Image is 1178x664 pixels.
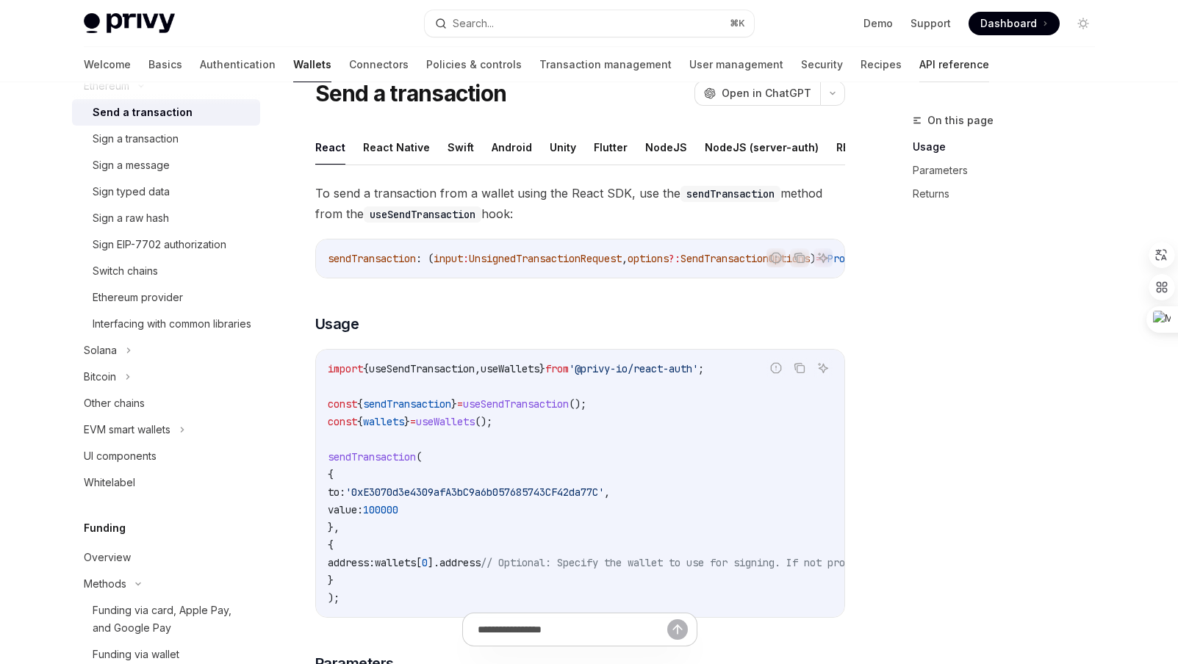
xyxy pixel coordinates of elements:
[475,362,481,375] span: ,
[814,248,833,267] button: Ask AI
[730,18,745,29] span: ⌘ K
[790,248,809,267] button: Copy the contents from the code block
[148,47,182,82] a: Basics
[363,415,404,428] span: wallets
[410,415,416,428] span: =
[93,156,170,174] div: Sign a message
[93,209,169,227] div: Sign a raw hash
[93,289,183,306] div: Ethereum provider
[315,80,507,107] h1: Send a transaction
[698,362,704,375] span: ;
[694,81,820,106] button: Open in ChatGPT
[93,315,251,333] div: Interfacing with common libraries
[545,362,569,375] span: from
[84,549,131,566] div: Overview
[345,486,604,499] span: '0xE3070d3e4309afA3bC9a6b057685743CF42da77C'
[469,252,622,265] span: UnsignedTransactionRequest
[349,47,409,82] a: Connectors
[810,252,816,265] span: )
[375,556,416,569] span: wallets
[363,397,451,411] span: sendTransaction
[72,311,260,337] a: Interfacing with common libraries
[911,16,951,31] a: Support
[328,574,334,587] span: }
[84,575,126,593] div: Methods
[84,421,170,439] div: EVM smart wallets
[426,47,522,82] a: Policies & controls
[416,252,434,265] span: : (
[72,205,260,231] a: Sign a raw hash
[428,556,439,569] span: ].
[569,397,586,411] span: ();
[463,397,569,411] span: useSendTransaction
[72,284,260,311] a: Ethereum provider
[93,236,226,253] div: Sign EIP-7702 authorization
[93,130,179,148] div: Sign a transaction
[200,47,276,82] a: Authentication
[84,394,145,412] div: Other chains
[72,544,260,571] a: Overview
[416,556,422,569] span: [
[790,358,809,378] button: Copy the contents from the code block
[539,47,672,82] a: Transaction management
[766,358,786,378] button: Report incorrect code
[457,397,463,411] span: =
[539,362,545,375] span: }
[645,130,687,165] button: NodeJS
[357,397,363,411] span: {
[919,47,989,82] a: API reference
[93,262,158,280] div: Switch chains
[328,415,357,428] span: const
[328,468,334,481] span: {
[328,252,416,265] span: sendTransaction
[425,10,754,37] button: Search...⌘K
[980,16,1037,31] span: Dashboard
[863,16,893,31] a: Demo
[72,443,260,469] a: UI components
[84,13,175,34] img: light logo
[669,252,680,265] span: ?:
[416,450,422,463] span: (
[722,86,811,101] span: Open in ChatGPT
[328,486,345,499] span: to:
[315,183,845,224] span: To send a transaction from a wallet using the React SDK, use the method from the hook:
[72,152,260,178] a: Sign a message
[422,556,428,569] span: 0
[72,231,260,258] a: Sign EIP-7702 authorization
[680,252,810,265] span: SendTransactionOptions
[475,415,492,428] span: ();
[463,252,469,265] span: :
[604,486,610,499] span: ,
[84,47,131,82] a: Welcome
[369,362,475,375] span: useSendTransaction
[439,556,481,569] span: address
[328,591,340,605] span: );
[72,597,260,641] a: Funding via card, Apple Pay, and Google Pay
[766,248,786,267] button: Report incorrect code
[328,362,363,375] span: import
[969,12,1060,35] a: Dashboard
[492,130,532,165] button: Android
[453,15,494,32] div: Search...
[680,186,780,202] code: sendTransaction
[363,130,430,165] button: React Native
[357,415,363,428] span: {
[416,415,475,428] span: useWallets
[1071,12,1095,35] button: Toggle dark mode
[481,362,539,375] span: useWallets
[705,130,819,165] button: NodeJS (server-auth)
[628,252,669,265] span: options
[93,104,193,121] div: Send a transaction
[84,474,135,491] div: Whitelabel
[315,314,359,334] span: Usage
[404,415,410,428] span: }
[84,368,116,386] div: Bitcoin
[927,112,994,129] span: On this page
[84,447,157,465] div: UI components
[328,538,334,552] span: {
[315,130,345,165] button: React
[72,390,260,416] a: Other chains
[861,47,902,82] a: Recipes
[569,362,698,375] span: '@privy-io/react-auth'
[72,178,260,205] a: Sign typed data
